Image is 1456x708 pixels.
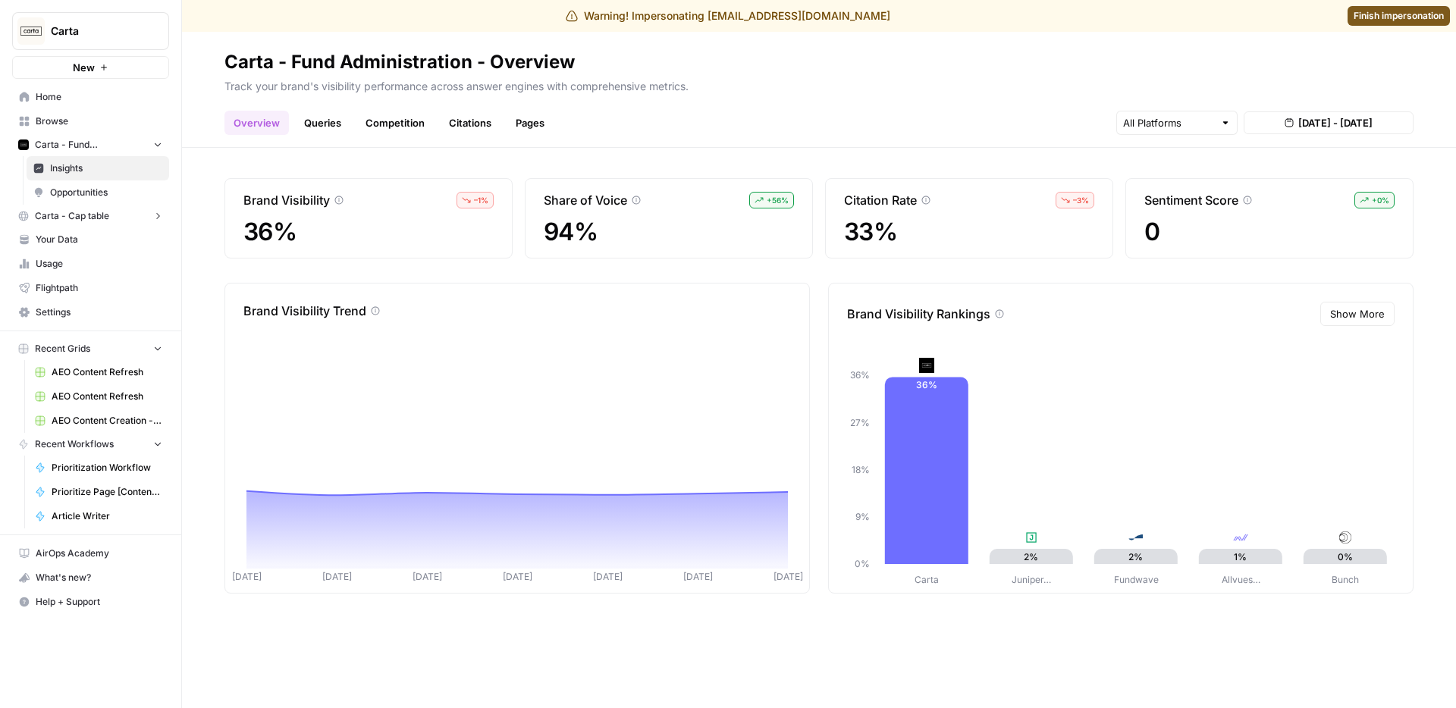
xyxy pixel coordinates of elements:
a: AEO Content Refresh [28,384,169,409]
button: Carta - Cap table [12,205,169,227]
a: AEO Content Creation - Fund Mgmt [28,409,169,433]
span: AEO Content Refresh [52,365,162,379]
button: Recent Grids [12,337,169,360]
tspan: 27% [850,417,870,428]
span: Carta [51,23,143,39]
button: New [12,56,169,79]
span: – 3 % [1073,194,1089,206]
p: Track your brand's visibility performance across answer engines with comprehensive metrics. [224,74,1414,94]
button: Show More [1320,302,1395,326]
a: Flightpath [12,276,169,300]
img: hjyrzvn7ljvgzsidjt9j4f2wt0pn [1024,530,1039,545]
span: 94% [544,218,794,246]
tspan: Allvues… [1222,574,1260,585]
span: Flightpath [36,281,162,295]
span: Recent Grids [35,342,90,356]
button: Carta - Fund Administration [12,133,169,156]
a: Your Data [12,227,169,252]
a: Citations [440,111,500,135]
tspan: Fundwave [1114,574,1159,585]
a: Home [12,85,169,109]
span: AirOps Academy [36,547,162,560]
div: What's new? [13,566,168,589]
a: Prioritization Workflow [28,456,169,480]
tspan: [DATE] [503,571,532,582]
span: + 56 % [767,194,789,206]
span: Help + Support [36,595,162,609]
a: Insights [27,156,169,180]
tspan: Bunch [1332,574,1359,585]
a: Article Writer [28,504,169,528]
tspan: 18% [852,464,870,475]
a: AEO Content Refresh [28,360,169,384]
span: 33% [844,218,1094,246]
a: AirOps Academy [12,541,169,565]
a: Pages [507,111,554,135]
a: Prioritize Page [Content Refresh] [28,480,169,504]
img: c35yeiwf0qjehltklbh57st2xhbo [18,139,29,150]
button: Recent Workflows [12,433,169,456]
div: Warning! Impersonating [EMAIL_ADDRESS][DOMAIN_NAME] [566,8,890,23]
span: Recent Workflows [35,437,114,451]
span: Usage [36,257,162,271]
span: Opportunities [50,186,162,199]
span: Prioritize Page [Content Refresh] [52,485,162,499]
a: Finish impersonation [1348,6,1450,26]
tspan: [DATE] [413,571,442,582]
span: 0 [1144,218,1395,246]
button: [DATE] - [DATE] [1244,111,1414,134]
tspan: 9% [855,511,870,522]
button: Help + Support [12,590,169,614]
text: 2% [1024,551,1038,562]
span: Finish impersonation [1354,9,1444,23]
a: Browse [12,109,169,133]
span: Prioritization Workflow [52,461,162,475]
text: 1% [1234,551,1247,562]
input: All Platforms [1123,115,1214,130]
p: Brand Visibility Rankings [847,305,990,323]
text: 36% [916,379,937,390]
span: [DATE] - [DATE] [1298,115,1373,130]
tspan: [DATE] [683,571,713,582]
tspan: 0% [855,558,870,569]
a: Settings [12,300,169,324]
tspan: 36% [850,369,870,381]
div: Carta - Fund Administration - Overview [224,50,575,74]
tspan: [DATE] [593,571,623,582]
span: – 1 % [474,194,488,206]
span: Settings [36,305,162,319]
img: Carta Logo [17,17,45,45]
text: 2% [1128,551,1143,562]
a: Opportunities [27,180,169,205]
img: hp1kf5jisvx37uck2ogdi2muwinx [1233,530,1248,545]
img: u9bhbxyqw4jb7r8etl5kull4inv5 [1338,530,1353,545]
p: Brand Visibility [243,191,330,209]
tspan: [DATE] [773,571,803,582]
span: Show More [1330,306,1385,321]
span: AEO Content Creation - Fund Mgmt [52,414,162,428]
tspan: [DATE] [232,571,262,582]
a: Queries [295,111,350,135]
span: + 0 % [1372,194,1389,206]
span: Article Writer [52,509,162,523]
img: 5f7alaq030tspjs61mnom192wda3 [1128,530,1144,545]
text: 0% [1338,551,1353,562]
span: Home [36,90,162,104]
a: Overview [224,111,289,135]
span: AEO Content Refresh [52,390,162,403]
tspan: Juniper… [1012,574,1051,585]
p: Sentiment Score [1144,191,1238,209]
a: Competition [356,111,434,135]
tspan: Carta [915,574,939,585]
span: Insights [50,161,162,175]
span: Carta - Cap table [35,209,109,223]
tspan: [DATE] [322,571,352,582]
a: Usage [12,252,169,276]
p: Brand Visibility Trend [243,302,366,320]
span: Browse [36,114,162,128]
span: 36% [243,218,494,246]
p: Citation Rate [844,191,917,209]
img: c35yeiwf0qjehltklbh57st2xhbo [919,358,934,373]
button: Workspace: Carta [12,12,169,50]
span: Carta - Fund Administration [35,138,146,152]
